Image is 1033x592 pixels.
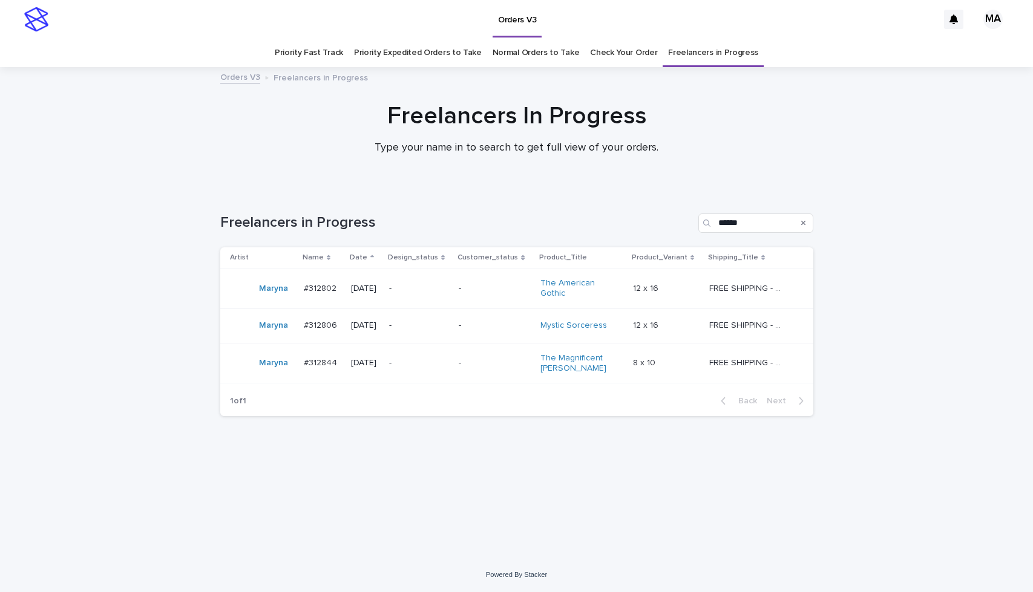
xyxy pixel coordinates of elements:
[459,320,530,331] p: -
[220,102,813,131] h1: Freelancers In Progress
[709,318,787,331] p: FREE SHIPPING - preview in 1-2 business days, after your approval delivery will take 5-10 b.d.
[762,395,813,406] button: Next
[220,268,813,309] tr: Maryna #312802#312802 [DATE]--The American Gothic 12 x 1612 x 16 FREE SHIPPING - preview in 1-2 b...
[389,284,450,294] p: -
[24,7,48,31] img: stacker-logo-s-only.png
[304,356,339,368] p: #312844
[220,308,813,343] tr: Maryna #312806#312806 [DATE]--Mystic Sorceress 12 x 1612 x 16 FREE SHIPPING - preview in 1-2 busi...
[388,251,438,264] p: Design_status
[275,39,343,67] a: Priority Fast Track
[259,320,288,331] a: Maryna
[274,70,368,83] p: Freelancers in Progress
[220,214,694,232] h1: Freelancers in Progress
[259,284,288,294] a: Maryna
[457,251,518,264] p: Customer_status
[389,320,450,331] p: -
[668,39,758,67] a: Freelancers in Progress
[350,251,367,264] p: Date
[540,353,616,374] a: The Magnificent [PERSON_NAME]
[590,39,657,67] a: Check Your Order
[459,358,530,368] p: -
[351,284,379,294] p: [DATE]
[698,213,813,233] input: Search
[539,251,587,264] p: Product_Title
[220,343,813,383] tr: Maryna #312844#312844 [DATE]--The Magnificent [PERSON_NAME] 8 x 108 x 10 FREE SHIPPING - preview ...
[709,281,787,294] p: FREE SHIPPING - preview in 1-2 business days, after your approval delivery will take 5-10 b.d.
[633,356,658,368] p: 8 x 10
[259,358,288,368] a: Maryna
[351,320,379,331] p: [DATE]
[220,70,260,83] a: Orders V3
[633,318,661,331] p: 12 x 16
[632,251,687,264] p: Product_Variant
[731,397,757,405] span: Back
[540,320,607,331] a: Mystic Sorceress
[304,318,339,331] p: #312806
[540,278,616,299] a: The American Gothic
[304,281,339,294] p: #312802
[711,395,762,406] button: Back
[708,251,758,264] p: Shipping_Title
[486,571,547,578] a: Powered By Stacker
[220,386,256,416] p: 1 of 1
[389,358,450,368] p: -
[633,281,661,294] p: 12 x 16
[230,251,249,264] p: Artist
[709,356,787,368] p: FREE SHIPPING - preview in 1-2 business days, after your approval delivery will take 5-10 b.d.
[303,251,324,264] p: Name
[983,10,1003,29] div: MA
[459,284,530,294] p: -
[767,397,793,405] span: Next
[351,358,379,368] p: [DATE]
[275,141,759,155] p: Type your name in to search to get full view of your orders.
[493,39,580,67] a: Normal Orders to Take
[354,39,482,67] a: Priority Expedited Orders to Take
